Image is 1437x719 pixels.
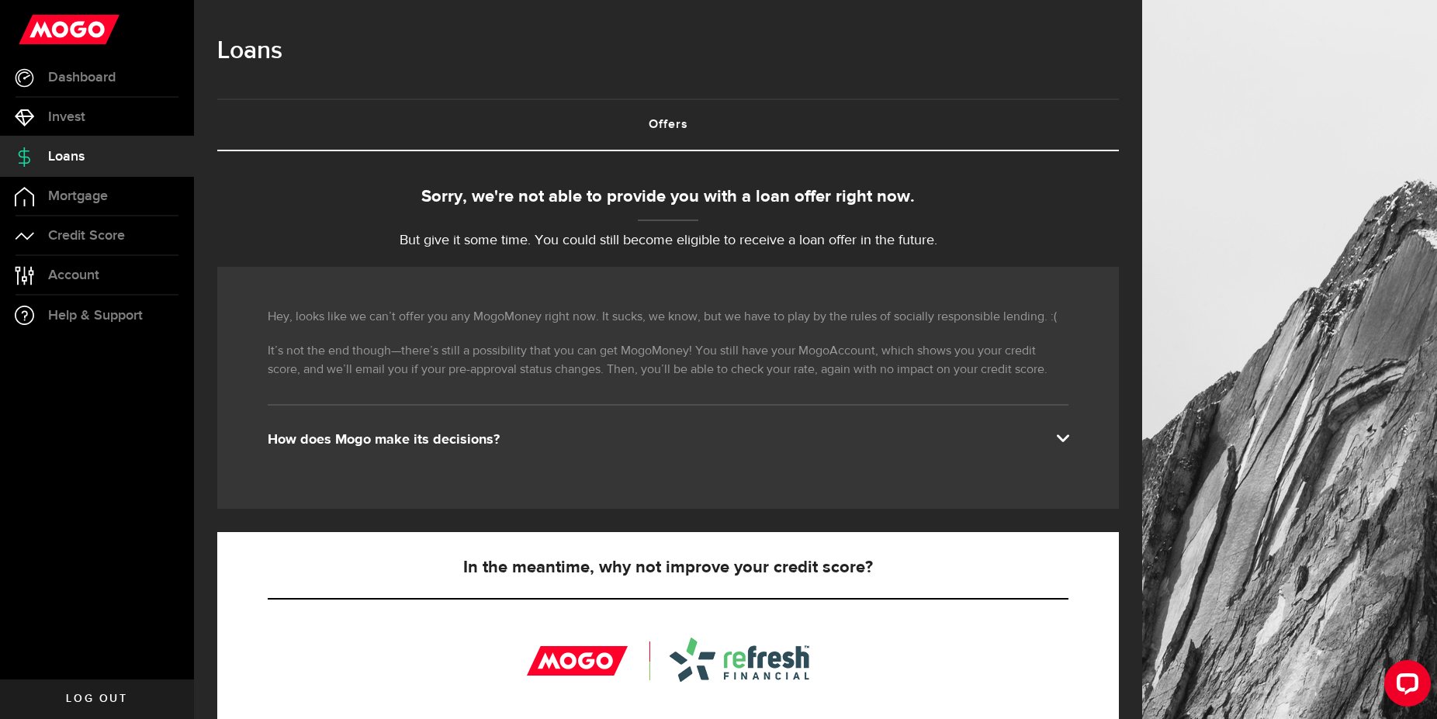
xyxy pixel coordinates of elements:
span: Account [48,268,99,282]
a: Offers [217,100,1119,150]
div: Sorry, we're not able to provide you with a loan offer right now. [217,185,1119,210]
iframe: LiveChat chat widget [1372,654,1437,719]
span: Credit Score [48,229,125,243]
span: Help & Support [48,309,143,323]
span: Mortgage [48,189,108,203]
div: How does Mogo make its decisions? [268,430,1068,449]
h5: In the meantime, why not improve your credit score? [268,558,1068,577]
p: Hey, looks like we can’t offer you any MogoMoney right now. It sucks, we know, but we have to pla... [268,308,1068,327]
span: Invest [48,110,85,124]
ul: Tabs Navigation [217,99,1119,151]
p: But give it some time. You could still become eligible to receive a loan offer in the future. [217,230,1119,251]
span: Log out [66,693,127,704]
p: It’s not the end though—there’s still a possibility that you can get MogoMoney! You still have yo... [268,342,1068,379]
span: Loans [48,150,85,164]
h1: Loans [217,31,1119,71]
span: Dashboard [48,71,116,85]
